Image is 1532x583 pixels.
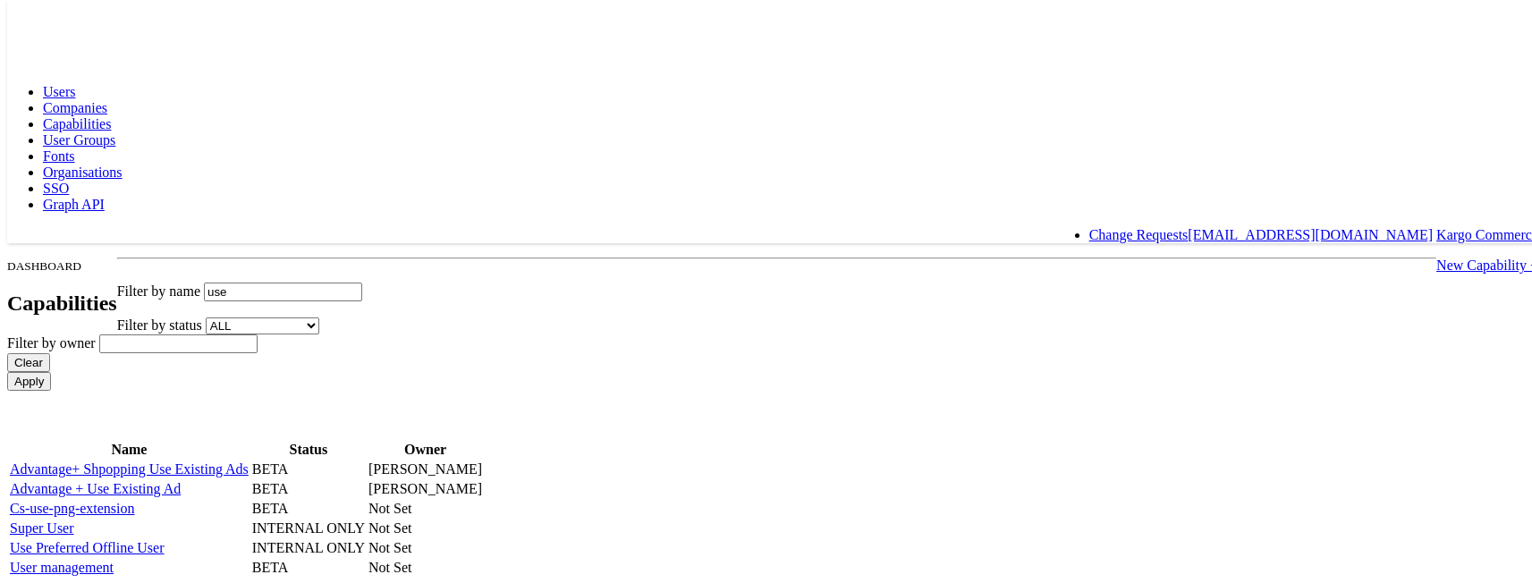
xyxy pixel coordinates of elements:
[252,478,289,494] span: BETA
[10,498,135,513] a: Cs-use-png-extension
[368,477,483,495] td: [PERSON_NAME]
[252,518,365,533] span: INTERNAL ONLY
[1188,224,1433,240] a: [EMAIL_ADDRESS][DOMAIN_NAME]
[43,97,107,113] a: Companies
[251,438,366,456] th: Status
[368,537,483,554] td: Not Set
[10,518,74,533] a: Super User
[10,557,114,572] a: User management
[368,438,483,456] th: Owner
[252,557,289,572] span: BETA
[252,537,365,553] span: INTERNAL ONLY
[43,194,105,209] a: Graph API
[7,369,51,388] input: Apply
[7,333,96,348] span: Filter by owner
[10,478,181,494] a: Advantage + Use Existing Ad
[368,517,483,535] td: Not Set
[10,537,165,553] a: Use Preferred Offline User
[7,257,81,270] small: DASHBOARD
[7,351,50,369] input: Clear
[9,438,250,456] th: Name
[43,146,75,161] a: Fonts
[368,556,483,574] td: Not Set
[252,498,289,513] span: BETA
[43,130,115,145] a: User Groups
[43,81,75,97] a: Users
[43,162,123,177] a: Organisations
[368,458,483,476] td: [PERSON_NAME]
[368,497,483,515] td: Not Set
[7,289,117,313] h2: Capabilities
[10,459,249,474] a: Advantage+ Shpopping Use Existing Ads
[117,281,200,296] span: Filter by name
[43,178,69,193] a: SSO
[117,315,202,330] span: Filter by status
[1089,224,1189,240] a: Change Requests
[43,114,111,129] a: Capabilities
[252,459,289,474] span: BETA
